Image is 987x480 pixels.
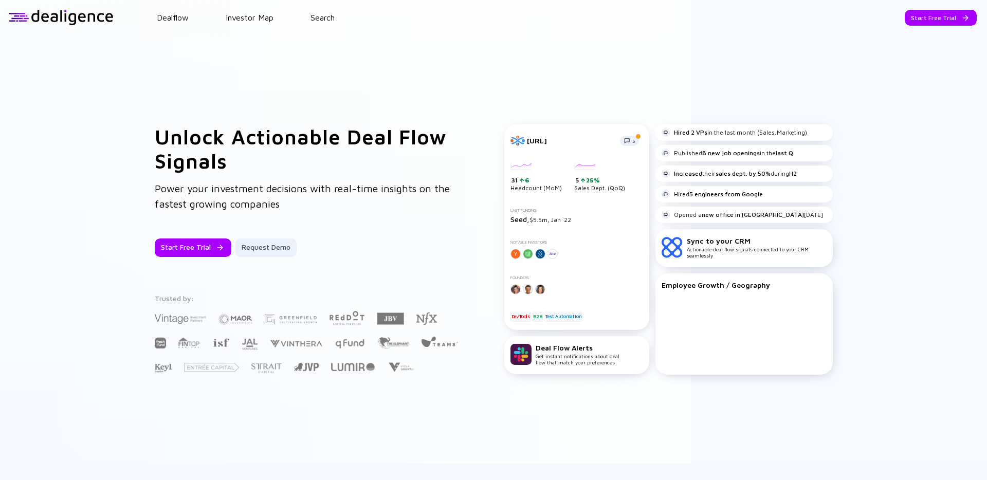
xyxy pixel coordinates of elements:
[511,176,562,184] div: 31
[510,275,643,280] div: Founders
[536,343,619,352] div: Deal Flow Alerts
[687,236,827,259] div: Actionable deal flow signals connected to your CRM seamlessly
[716,170,771,177] strong: sales dept. by 50%
[662,170,797,178] div: their during
[585,176,600,184] div: 25%
[536,343,619,365] div: Get instant notifications about deal flow that match your preferences
[155,124,463,173] h1: Unlock Actionable Deal Flow Signals
[270,339,322,348] img: Vinthera
[294,363,319,371] img: Jerusalem Venture Partners
[524,176,529,184] div: 6
[527,136,614,145] div: [URL]
[155,294,460,303] div: Trusted by:
[157,13,189,22] a: Dealflow
[544,311,582,321] div: Test Automation
[702,149,760,157] strong: 8 new job openings
[532,311,543,321] div: B2B
[265,315,317,324] img: Greenfield Partners
[178,337,200,348] img: FINTOP Capital
[776,149,793,157] strong: last Q
[329,309,365,326] img: Red Dot Capital Partners
[416,312,437,325] img: NFX
[235,238,297,257] button: Request Demo
[510,215,643,224] div: $5.5m, Jan `22
[510,240,643,245] div: Notable Investors
[510,215,529,224] span: Seed,
[574,162,625,192] div: Sales Dept. (QoQ)
[905,10,977,26] button: Start Free Trial
[789,170,797,177] strong: H2
[242,339,258,350] img: JAL Ventures
[226,13,273,22] a: Investor Map
[662,281,827,289] div: Employee Growth / Geography
[702,211,804,218] strong: new office in [GEOGRAPHIC_DATA]
[674,128,707,136] strong: Hired 2 VPs
[218,311,252,328] img: Maor Investments
[662,211,823,219] div: Opened a [DATE]
[185,363,239,372] img: Entrée Capital
[155,238,231,257] button: Start Free Trial
[212,338,229,347] img: Israel Secondary Fund
[575,176,625,184] div: 5
[687,236,827,245] div: Sync to your CRM
[377,337,409,349] img: The Elephant
[331,363,375,371] img: Lumir Ventures
[674,170,702,177] strong: Increased
[335,337,365,349] img: Q Fund
[155,182,450,210] span: Power your investment decisions with real-time insights on the fastest growing companies
[510,311,531,321] div: DevTools
[689,190,763,198] strong: 5 engineers from Google
[421,336,458,347] img: Team8
[251,363,282,373] img: Strait Capital
[155,363,172,373] img: Key1 Capital
[662,190,763,198] div: Hired
[662,128,807,137] div: in the last month (Sales,Marketing)
[310,13,335,22] a: Search
[155,313,206,325] img: Vintage Investment Partners
[662,149,793,157] div: Published in the
[510,162,562,192] div: Headcount (MoM)
[377,312,404,325] img: JBV Capital
[510,208,643,213] div: Last Funding
[387,362,414,372] img: Viola Growth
